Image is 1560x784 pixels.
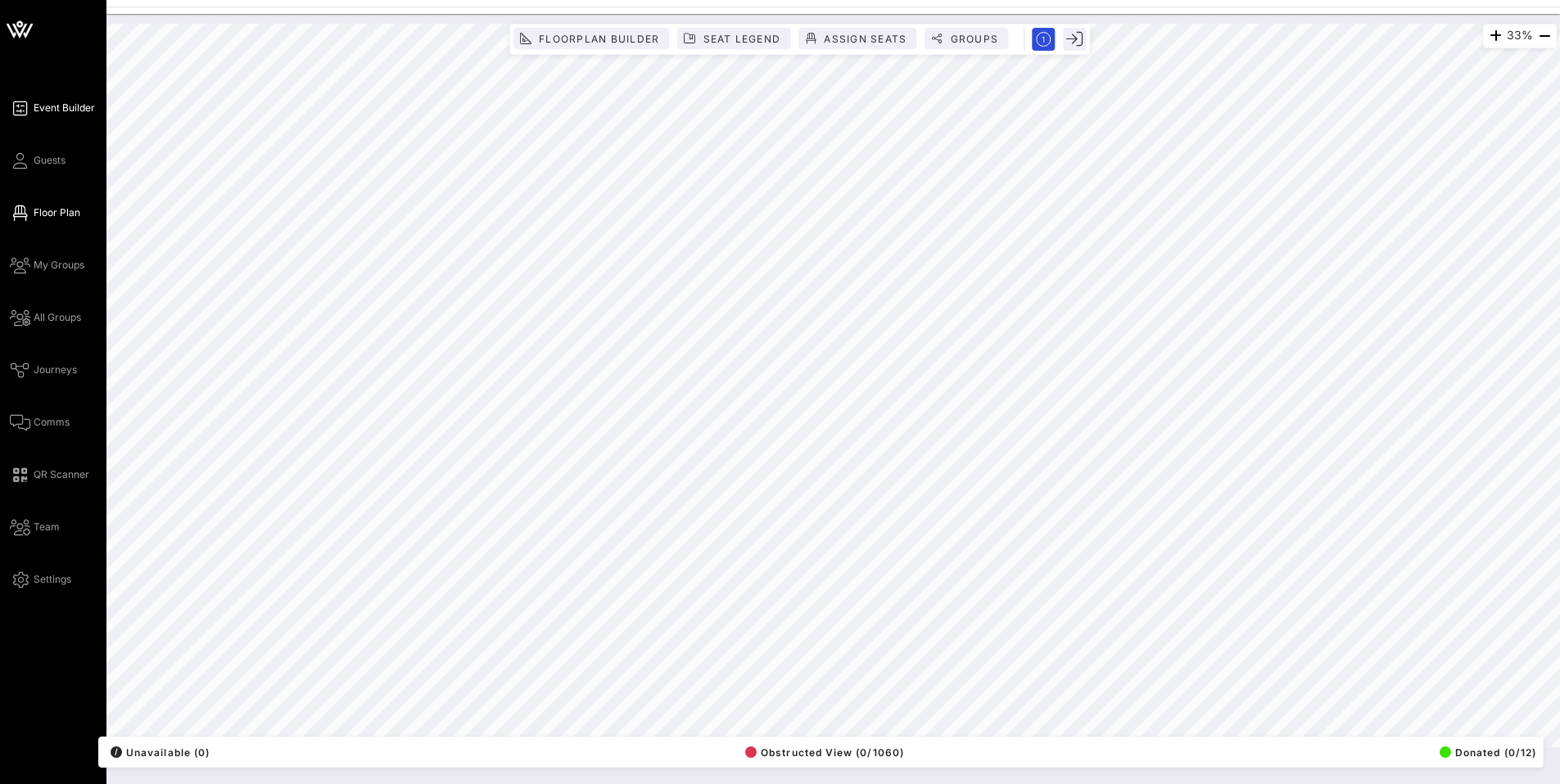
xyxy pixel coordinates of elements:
[10,517,60,537] a: Team
[34,363,77,377] span: Journeys
[10,412,70,432] a: Comms
[1435,741,1536,764] button: Donated (0/12)
[538,33,659,45] span: Floorplan Builder
[823,33,907,45] span: Assign Seats
[798,28,916,49] button: Assign Seats
[1440,746,1536,759] span: Donated (0/12)
[106,741,210,764] button: /Unavailable (0)
[34,310,81,325] span: All Groups
[34,101,95,115] span: Event Builder
[925,28,1008,49] button: Groups
[10,360,77,380] a: Journeys
[10,151,66,170] a: Guests
[10,98,95,118] a: Event Builder
[10,308,81,327] a: All Groups
[10,203,80,223] a: Floor Plan
[111,746,210,759] span: Unavailable (0)
[745,746,904,759] span: Obstructed View (0/1060)
[111,746,122,758] div: /
[34,205,80,220] span: Floor Plan
[740,741,904,764] button: Obstructed View (0/1060)
[34,520,60,534] span: Team
[34,258,84,273] span: My Groups
[34,415,70,430] span: Comms
[949,33,998,45] span: Groups
[10,570,71,589] a: Settings
[34,467,89,482] span: QR Scanner
[34,153,66,168] span: Guests
[1483,24,1557,48] div: 33%
[34,572,71,587] span: Settings
[702,33,780,45] span: Seat Legend
[677,28,790,49] button: Seat Legend
[513,28,669,49] button: Floorplan Builder
[10,255,84,275] a: My Groups
[10,465,89,484] a: QR Scanner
